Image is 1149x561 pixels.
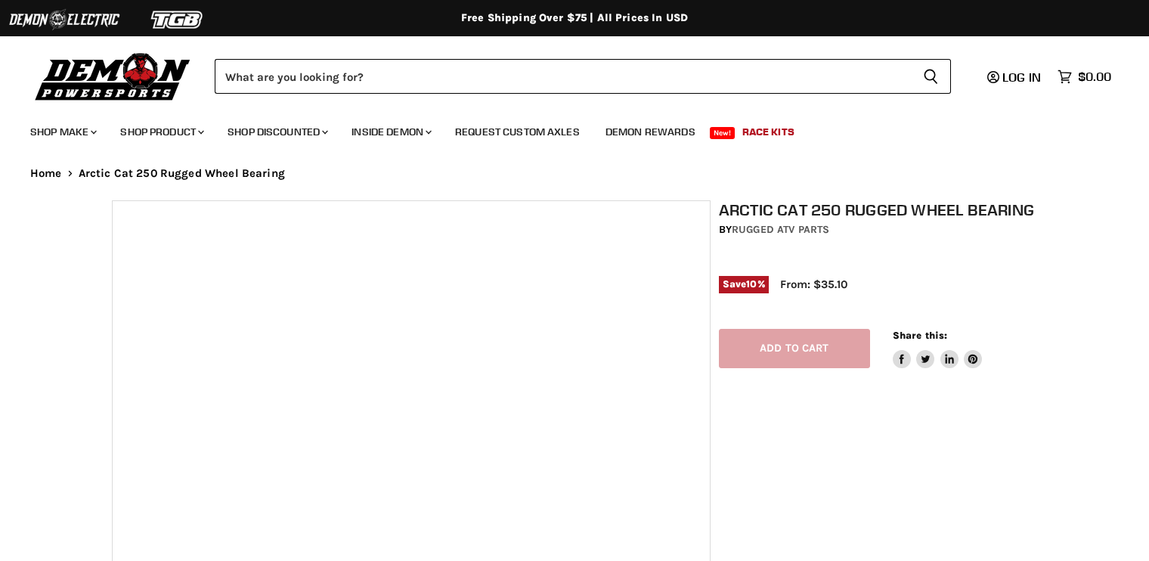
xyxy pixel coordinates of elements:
img: TGB Logo 2 [121,5,234,34]
span: Save % [719,276,769,293]
a: Rugged ATV Parts [732,223,829,236]
span: $0.00 [1078,70,1111,84]
a: Inside Demon [340,116,441,147]
a: Home [30,167,62,180]
a: Race Kits [731,116,806,147]
ul: Main menu [19,110,1107,147]
a: Shop Make [19,116,106,147]
a: $0.00 [1050,66,1119,88]
span: 10 [746,278,757,290]
h1: Arctic Cat 250 Rugged Wheel Bearing [719,200,1045,219]
a: Shop Product [109,116,213,147]
a: Log in [980,70,1050,84]
a: Demon Rewards [594,116,707,147]
button: Search [911,59,951,94]
span: Log in [1002,70,1041,85]
span: Share this: [893,330,947,341]
span: Arctic Cat 250 Rugged Wheel Bearing [79,167,285,180]
span: New! [710,127,736,139]
a: Shop Discounted [216,116,337,147]
aside: Share this: [893,329,983,369]
input: Search [215,59,911,94]
img: Demon Electric Logo 2 [8,5,121,34]
form: Product [215,59,951,94]
div: by [719,222,1045,238]
img: Demon Powersports [30,49,196,103]
a: Request Custom Axles [444,116,591,147]
span: From: $35.10 [780,277,847,291]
